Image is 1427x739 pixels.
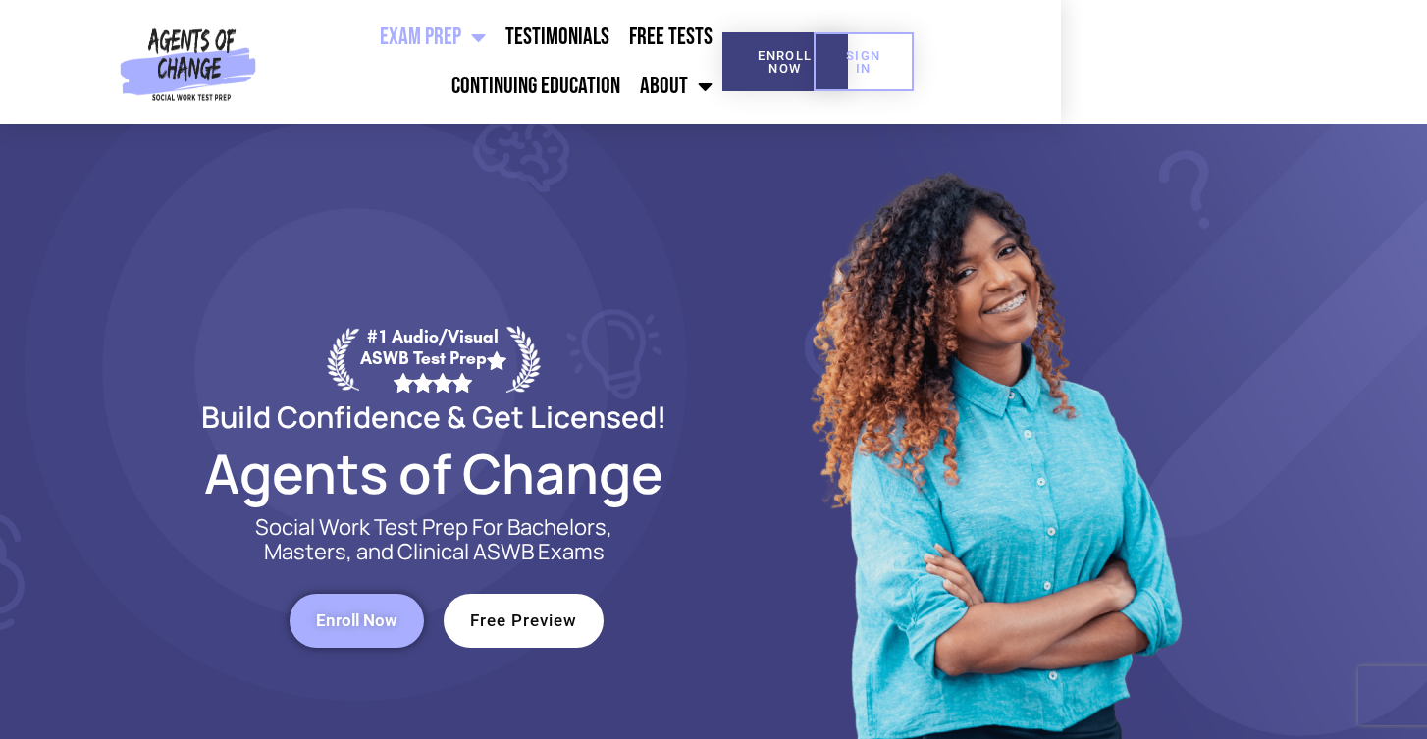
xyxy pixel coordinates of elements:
[154,450,713,496] h2: Agents of Change
[754,49,817,75] span: Enroll Now
[845,49,882,75] span: SIGN IN
[470,612,577,629] span: Free Preview
[442,62,630,111] a: Continuing Education
[722,32,848,91] a: Enroll Now
[154,402,713,431] h2: Build Confidence & Get Licensed!
[359,326,506,392] div: #1 Audio/Visual ASWB Test Prep
[619,13,722,62] a: Free Tests
[263,13,722,111] nav: Menu
[814,32,914,91] a: SIGN IN
[290,594,424,648] a: Enroll Now
[444,594,604,648] a: Free Preview
[316,612,397,629] span: Enroll Now
[630,62,722,111] a: About
[233,515,635,564] p: Social Work Test Prep For Bachelors, Masters, and Clinical ASWB Exams
[370,13,496,62] a: Exam Prep
[496,13,619,62] a: Testimonials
